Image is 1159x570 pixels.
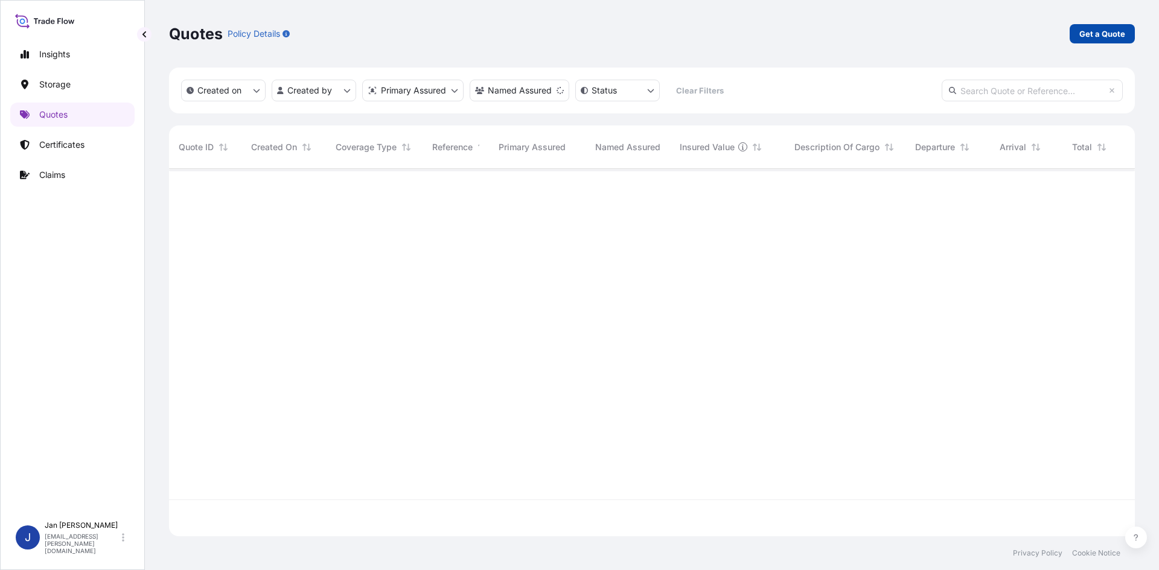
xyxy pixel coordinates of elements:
span: Reference [432,141,473,153]
button: cargoOwner Filter options [470,80,569,101]
p: Claims [39,169,65,181]
p: Quotes [169,24,223,43]
button: Sort [1094,140,1109,154]
button: Sort [882,140,896,154]
button: Sort [475,140,490,154]
p: Clear Filters [676,84,724,97]
p: Status [592,84,617,97]
button: Sort [1029,140,1043,154]
a: Quotes [10,103,135,127]
button: Clear Filters [666,81,733,100]
p: [EMAIL_ADDRESS][PERSON_NAME][DOMAIN_NAME] [45,533,120,554]
button: Sort [399,140,413,154]
span: J [25,531,31,543]
button: Sort [957,140,972,154]
button: distributor Filter options [362,80,464,101]
p: Insights [39,48,70,60]
p: Created on [197,84,241,97]
p: Primary Assured [381,84,446,97]
span: Coverage Type [336,141,397,153]
button: certificateStatus Filter options [575,80,660,101]
a: Get a Quote [1070,24,1135,43]
span: Named Assured [595,141,660,153]
button: Sort [299,140,314,154]
p: Storage [39,78,71,90]
span: Primary Assured [499,141,566,153]
span: Total [1072,141,1092,153]
a: Certificates [10,133,135,157]
button: createdBy Filter options [272,80,356,101]
p: Created by [287,84,332,97]
span: Description Of Cargo [794,141,880,153]
p: Quotes [39,109,68,121]
button: Sort [750,140,764,154]
p: Named Assured [488,84,552,97]
a: Cookie Notice [1072,548,1120,558]
span: Insured Value [680,141,735,153]
a: Privacy Policy [1013,548,1062,558]
span: Departure [915,141,955,153]
a: Storage [10,72,135,97]
a: Claims [10,163,135,187]
span: Created On [251,141,297,153]
p: Get a Quote [1079,28,1125,40]
span: Arrival [1000,141,1026,153]
button: Sort [216,140,231,154]
a: Insights [10,42,135,66]
button: createdOn Filter options [181,80,266,101]
span: Quote ID [179,141,214,153]
p: Jan [PERSON_NAME] [45,521,120,530]
p: Certificates [39,139,85,151]
input: Search Quote or Reference... [942,80,1123,101]
p: Policy Details [228,28,280,40]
